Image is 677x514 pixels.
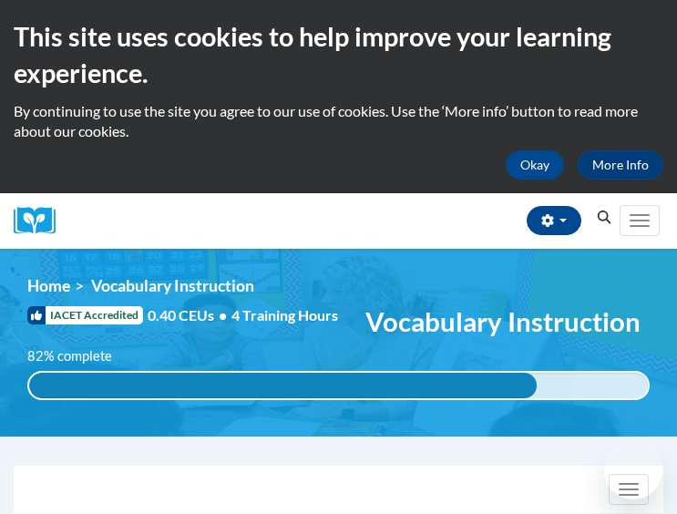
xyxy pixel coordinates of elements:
p: By continuing to use the site you agree to our use of cookies. Use the ‘More info’ button to read... [14,101,663,141]
span: 4 Training Hours [231,306,338,324]
button: Okay [506,150,564,180]
span: Vocabulary Instruction [91,276,254,295]
img: Logo brand [14,207,68,235]
a: More Info [578,150,663,180]
button: Search [590,207,618,229]
div: Main menu [618,193,663,249]
a: Cox Campus [14,207,68,235]
button: Account Settings [527,206,581,235]
label: 82% complete [27,346,132,366]
iframe: Button to launch messaging window [604,441,662,499]
h2: This site uses cookies to help improve your learning experience. [14,18,663,92]
span: Vocabulary Instruction [365,305,641,337]
span: 0.40 CEUs [148,305,231,325]
span: IACET Accredited [27,306,143,324]
div: 82% complete [29,373,537,398]
span: • [219,306,227,324]
a: Home [27,276,70,295]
